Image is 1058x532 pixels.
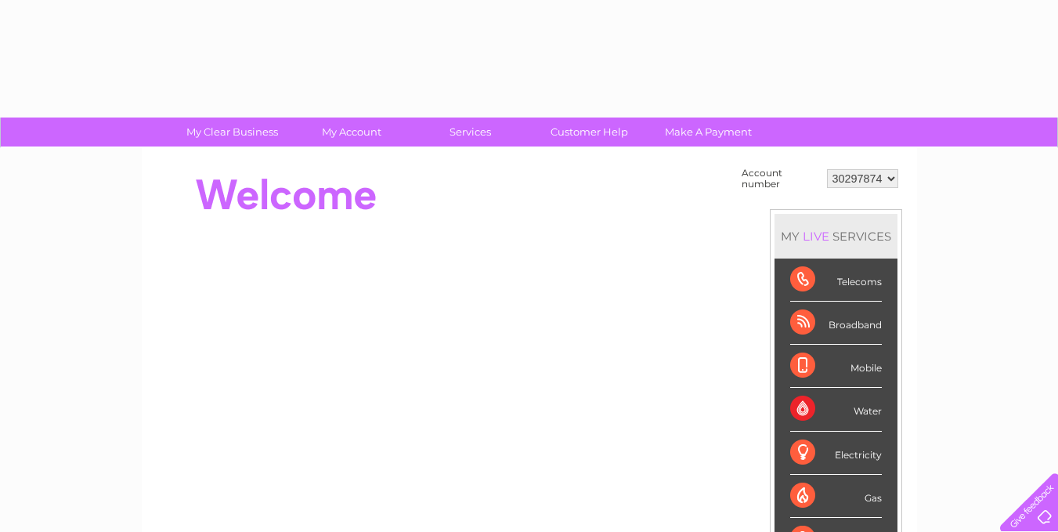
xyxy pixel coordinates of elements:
[168,118,297,147] a: My Clear Business
[790,475,882,518] div: Gas
[775,214,897,259] div: MY SERVICES
[790,259,882,302] div: Telecoms
[525,118,654,147] a: Customer Help
[738,164,823,194] td: Account number
[800,229,832,244] div: LIVE
[790,345,882,388] div: Mobile
[790,388,882,431] div: Water
[406,118,535,147] a: Services
[790,432,882,475] div: Electricity
[790,302,882,345] div: Broadband
[287,118,416,147] a: My Account
[644,118,773,147] a: Make A Payment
